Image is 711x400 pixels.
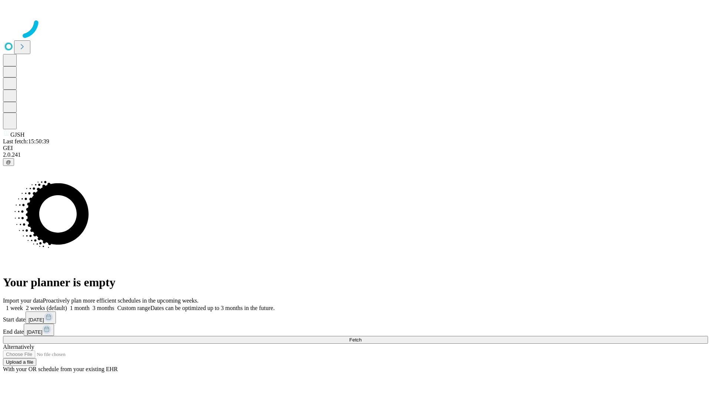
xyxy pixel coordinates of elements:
[150,305,274,311] span: Dates can be optimized up to 3 months in the future.
[3,145,708,151] div: GEI
[26,305,67,311] span: 2 weeks (default)
[3,336,708,344] button: Fetch
[27,329,42,335] span: [DATE]
[3,311,708,324] div: Start date
[6,159,11,165] span: @
[3,324,708,336] div: End date
[3,138,49,144] span: Last fetch: 15:50:39
[10,131,24,138] span: GJSH
[3,297,43,304] span: Import your data
[43,297,198,304] span: Proactively plan more efficient schedules in the upcoming weeks.
[26,311,56,324] button: [DATE]
[93,305,114,311] span: 3 months
[117,305,150,311] span: Custom range
[3,366,118,372] span: With your OR schedule from your existing EHR
[3,151,708,158] div: 2.0.241
[6,305,23,311] span: 1 week
[3,276,708,289] h1: Your planner is empty
[349,337,361,343] span: Fetch
[3,358,36,366] button: Upload a file
[29,317,44,323] span: [DATE]
[70,305,90,311] span: 1 month
[24,324,54,336] button: [DATE]
[3,344,34,350] span: Alternatively
[3,158,14,166] button: @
